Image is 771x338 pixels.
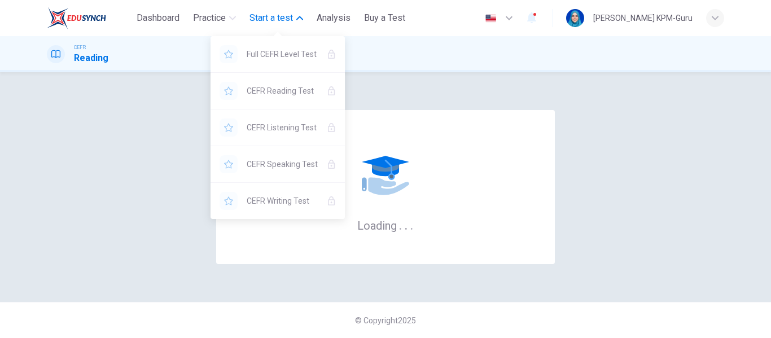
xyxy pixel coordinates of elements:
[245,8,308,28] button: Start a test
[211,146,345,182] div: YOU NEED A LICENSE TO ACCESS THIS CONTENT
[357,218,414,232] h6: Loading
[47,7,132,29] a: ELTC logo
[193,11,226,25] span: Practice
[404,215,408,234] h6: .
[410,215,414,234] h6: .
[566,9,584,27] img: Profile picture
[484,14,498,23] img: en
[137,11,179,25] span: Dashboard
[593,11,693,25] div: [PERSON_NAME] KPM-Guru
[211,36,345,72] div: YOU NEED A LICENSE TO ACCESS THIS CONTENT
[733,300,760,327] iframe: Intercom live chat
[247,84,318,98] span: CEFR Reading Test
[211,73,345,109] div: YOU NEED A LICENSE TO ACCESS THIS CONTENT
[312,8,355,28] button: Analysis
[360,8,410,28] button: Buy a Test
[355,316,416,325] span: © Copyright 2025
[247,194,318,208] span: CEFR Writing Test
[132,8,184,28] button: Dashboard
[317,11,351,25] span: Analysis
[247,157,318,171] span: CEFR Speaking Test
[398,215,402,234] h6: .
[247,47,318,61] span: Full CEFR Level Test
[247,121,318,134] span: CEFR Listening Test
[47,7,106,29] img: ELTC logo
[364,11,405,25] span: Buy a Test
[211,109,345,146] div: YOU NEED A LICENSE TO ACCESS THIS CONTENT
[74,43,86,51] span: CEFR
[74,51,108,65] h1: Reading
[249,11,293,25] span: Start a test
[211,183,345,219] div: YOU NEED A LICENSE TO ACCESS THIS CONTENT
[189,8,240,28] button: Practice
